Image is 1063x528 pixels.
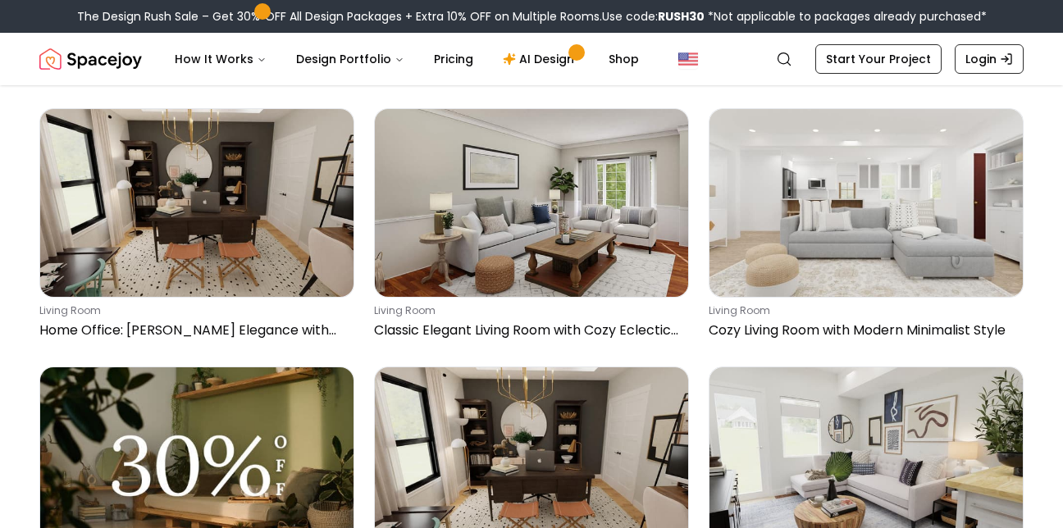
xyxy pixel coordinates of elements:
nav: Global [39,33,1024,85]
img: Classic Elegant Living Room with Cozy Eclectic Decor [375,109,688,297]
span: *Not applicable to packages already purchased* [705,8,987,25]
a: Spacejoy [39,43,142,75]
a: AI Design [490,43,592,75]
a: Cozy Living Room with Modern Minimalist Styleliving roomCozy Living Room with Modern Minimalist S... [709,108,1024,347]
a: Home Office: Moody Elegance with Charcoal Accentsliving roomHome Office: [PERSON_NAME] Elegance w... [39,108,354,347]
b: RUSH30 [658,8,705,25]
p: Home Office: [PERSON_NAME] Elegance with Charcoal Accents [39,321,348,340]
button: How It Works [162,43,280,75]
nav: Main [162,43,652,75]
p: Classic Elegant Living Room with Cozy Eclectic Decor [374,321,682,340]
div: The Design Rush Sale – Get 30% OFF All Design Packages + Extra 10% OFF on Multiple Rooms. [77,8,987,25]
span: Use code: [602,8,705,25]
p: living room [39,304,348,317]
img: Home Office: Moody Elegance with Charcoal Accents [40,109,354,297]
a: Pricing [421,43,486,75]
img: Spacejoy Logo [39,43,142,75]
a: Login [955,44,1024,74]
a: Shop [595,43,652,75]
a: Start Your Project [815,44,942,74]
button: Design Portfolio [283,43,417,75]
p: living room [374,304,682,317]
img: Cozy Living Room with Modern Minimalist Style [709,109,1023,297]
img: United States [678,49,698,69]
a: Classic Elegant Living Room with Cozy Eclectic Decorliving roomClassic Elegant Living Room with C... [374,108,689,347]
p: Cozy Living Room with Modern Minimalist Style [709,321,1017,340]
p: living room [709,304,1017,317]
